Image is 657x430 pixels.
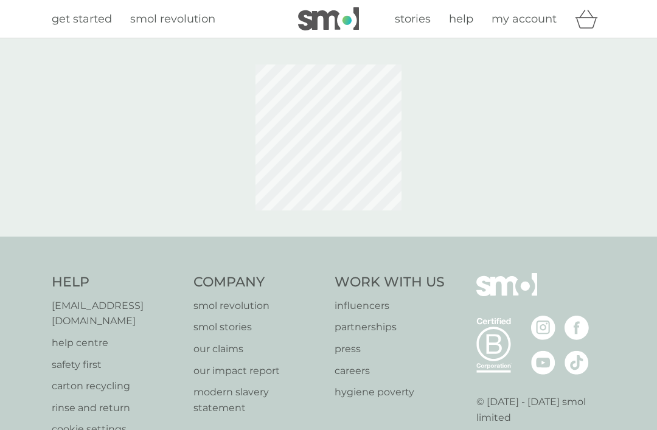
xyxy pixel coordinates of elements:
a: partnerships [335,319,445,335]
a: our impact report [193,363,323,379]
a: smol revolution [193,298,323,314]
h4: Company [193,273,323,292]
span: stories [395,12,431,26]
a: safety first [52,357,181,373]
span: get started [52,12,112,26]
a: hygiene poverty [335,384,445,400]
a: our claims [193,341,323,357]
a: carton recycling [52,378,181,394]
a: smol revolution [130,10,215,28]
a: stories [395,10,431,28]
img: smol [476,273,537,314]
a: influencers [335,298,445,314]
img: visit the smol Youtube page [531,350,555,375]
a: help centre [52,335,181,351]
a: [EMAIL_ADDRESS][DOMAIN_NAME] [52,298,181,329]
a: careers [335,363,445,379]
a: get started [52,10,112,28]
h4: Help [52,273,181,292]
span: smol revolution [130,12,215,26]
img: visit the smol Facebook page [565,316,589,340]
img: visit the smol Tiktok page [565,350,589,375]
a: smol stories [193,319,323,335]
div: basket [575,7,605,31]
img: visit the smol Instagram page [531,316,555,340]
span: help [449,12,473,26]
img: smol [298,7,359,30]
p: © [DATE] - [DATE] smol limited [476,394,606,425]
a: press [335,341,445,357]
a: my account [492,10,557,28]
a: rinse and return [52,400,181,416]
h4: Work With Us [335,273,445,292]
a: modern slavery statement [193,384,323,415]
span: my account [492,12,557,26]
a: help [449,10,473,28]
